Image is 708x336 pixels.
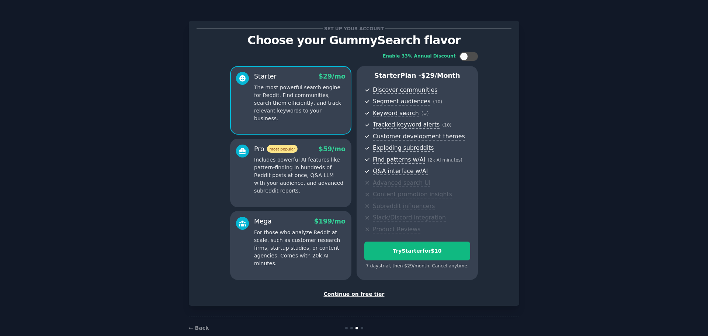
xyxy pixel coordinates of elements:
span: Q&A interface w/AI [373,167,428,175]
div: Enable 33% Annual Discount [383,53,456,60]
span: $ 29 /mo [319,73,346,80]
span: Subreddit influencers [373,202,435,210]
span: most popular [267,145,298,153]
span: Product Reviews [373,226,420,233]
span: Tracked keyword alerts [373,121,440,129]
button: TryStarterfor$10 [364,242,470,260]
div: Mega [254,217,272,226]
span: Keyword search [373,110,419,117]
span: ( ∞ ) [421,111,429,116]
span: Segment audiences [373,98,430,105]
div: Pro [254,145,298,154]
span: Advanced search UI [373,179,430,187]
div: Starter [254,72,277,81]
span: $ 199 /mo [314,218,346,225]
a: ← Back [189,325,209,331]
span: Customer development themes [373,133,465,141]
span: ( 10 ) [442,122,451,128]
span: Slack/Discord integration [373,214,446,222]
div: Try Starter for $10 [365,247,470,255]
p: Starter Plan - [364,71,470,80]
span: ( 2k AI minutes ) [428,157,462,163]
p: Includes powerful AI features like pattern-finding in hundreds of Reddit posts at once, Q&A LLM w... [254,156,346,195]
span: Content promotion insights [373,191,452,198]
span: Set up your account [323,25,385,32]
p: The most powerful search engine for Reddit. Find communities, search them efficiently, and track ... [254,84,346,122]
span: Find patterns w/AI [373,156,425,164]
p: For those who analyze Reddit at scale, such as customer research firms, startup studios, or conte... [254,229,346,267]
span: $ 29 /month [421,72,460,79]
div: 7 days trial, then $ 29 /month . Cancel anytime. [364,263,470,270]
p: Choose your GummySearch flavor [197,34,511,47]
span: Discover communities [373,86,437,94]
span: ( 10 ) [433,99,442,104]
span: $ 59 /mo [319,145,346,153]
span: Exploding subreddits [373,144,434,152]
div: Continue on free tier [197,290,511,298]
